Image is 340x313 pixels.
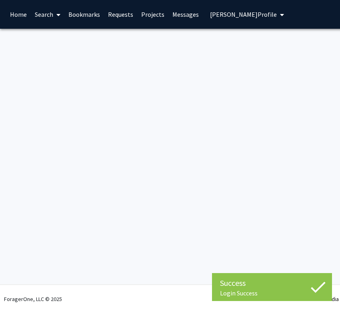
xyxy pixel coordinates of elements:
[6,0,31,28] a: Home
[168,0,203,28] a: Messages
[220,289,324,297] div: Login Success
[137,0,168,28] a: Projects
[31,0,64,28] a: Search
[210,10,277,18] span: [PERSON_NAME] Profile
[220,277,324,289] div: Success
[4,285,62,313] div: ForagerOne, LLC © 2025
[104,0,137,28] a: Requests
[64,0,104,28] a: Bookmarks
